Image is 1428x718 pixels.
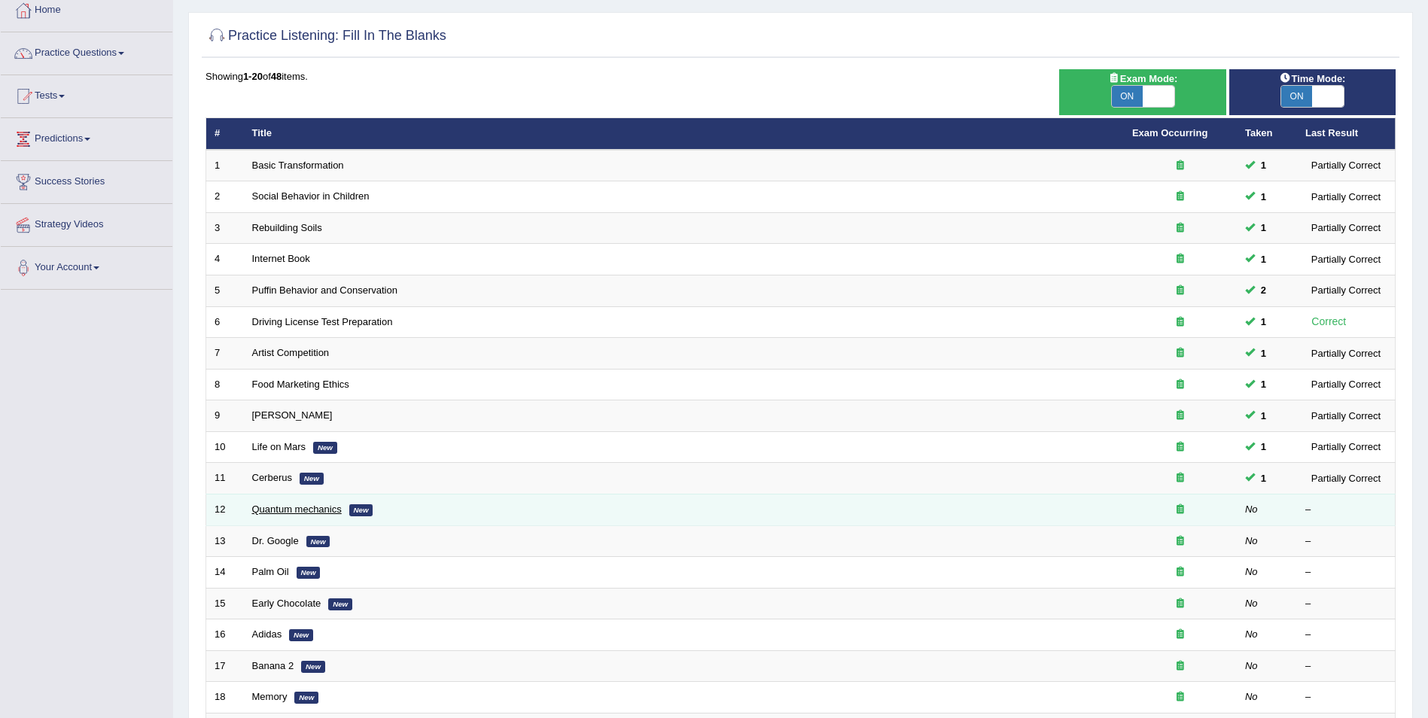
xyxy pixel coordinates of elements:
[1245,660,1258,671] em: No
[1132,690,1229,704] div: Exam occurring question
[252,535,299,546] a: Dr. Google
[1132,565,1229,580] div: Exam occurring question
[1245,598,1258,609] em: No
[206,369,244,400] td: 8
[1305,565,1387,580] div: –
[301,661,325,673] em: New
[252,253,310,264] a: Internet Book
[206,557,244,589] td: 14
[1132,628,1229,642] div: Exam occurring question
[1132,284,1229,298] div: Exam occurring question
[271,71,282,82] b: 48
[252,628,282,640] a: Adidas
[206,400,244,432] td: 9
[252,284,397,296] a: Puffin Behavior and Conservation
[1305,628,1387,642] div: –
[1,32,172,70] a: Practice Questions
[1132,346,1229,361] div: Exam occurring question
[1255,470,1272,486] span: You can still take this question
[1305,439,1387,455] div: Partially Correct
[252,472,292,483] a: Cerberus
[1059,69,1226,115] div: Show exams occurring in exams
[1255,189,1272,205] span: You can still take this question
[252,160,344,171] a: Basic Transformation
[1305,220,1387,236] div: Partially Correct
[1132,440,1229,455] div: Exam occurring question
[1132,409,1229,423] div: Exam occurring question
[294,692,318,704] em: New
[1132,190,1229,204] div: Exam occurring question
[1,161,172,199] a: Success Stories
[1305,345,1387,361] div: Partially Correct
[243,71,263,82] b: 1-20
[1,75,172,113] a: Tests
[313,442,337,454] em: New
[252,598,321,609] a: Early Chocolate
[252,190,370,202] a: Social Behavior in Children
[1255,157,1272,173] span: You can still take this question
[1305,282,1387,298] div: Partially Correct
[1305,408,1387,424] div: Partially Correct
[1255,345,1272,361] span: You can still take this question
[252,566,289,577] a: Palm Oil
[1281,86,1313,107] span: ON
[1245,535,1258,546] em: No
[1305,189,1387,205] div: Partially Correct
[1305,597,1387,611] div: –
[252,379,349,390] a: Food Marketing Ethics
[1245,566,1258,577] em: No
[206,306,244,338] td: 6
[1132,471,1229,485] div: Exam occurring question
[1132,221,1229,236] div: Exam occurring question
[1132,659,1229,674] div: Exam occurring question
[206,150,244,181] td: 1
[206,181,244,213] td: 2
[1255,376,1272,392] span: You can still take this question
[244,118,1124,150] th: Title
[1,247,172,284] a: Your Account
[1255,314,1272,330] span: You can still take this question
[252,691,288,702] a: Memory
[1305,313,1353,330] div: Correct
[1132,597,1229,611] div: Exam occurring question
[1112,86,1143,107] span: ON
[1132,159,1229,173] div: Exam occurring question
[1132,534,1229,549] div: Exam occurring question
[1245,504,1258,515] em: No
[1255,408,1272,424] span: You can still take this question
[1305,659,1387,674] div: –
[206,494,244,525] td: 12
[1255,220,1272,236] span: You can still take this question
[1132,503,1229,517] div: Exam occurring question
[206,463,244,494] td: 11
[206,25,446,47] h2: Practice Listening: Fill In The Blanks
[1305,376,1387,392] div: Partially Correct
[206,588,244,619] td: 15
[306,536,330,548] em: New
[206,431,244,463] td: 10
[1132,252,1229,266] div: Exam occurring question
[1,204,172,242] a: Strategy Videos
[1245,691,1258,702] em: No
[1273,71,1351,87] span: Time Mode:
[206,650,244,682] td: 17
[206,525,244,557] td: 13
[206,244,244,275] td: 4
[252,222,322,233] a: Rebuilding Soils
[1305,251,1387,267] div: Partially Correct
[1,118,172,156] a: Predictions
[1297,118,1396,150] th: Last Result
[1132,127,1207,138] a: Exam Occurring
[349,504,373,516] em: New
[252,316,393,327] a: Driving License Test Preparation
[1305,503,1387,517] div: –
[1305,690,1387,704] div: –
[1132,315,1229,330] div: Exam occurring question
[328,598,352,610] em: New
[1132,378,1229,392] div: Exam occurring question
[252,441,306,452] a: Life on Mars
[1305,470,1387,486] div: Partially Correct
[206,69,1396,84] div: Showing of items.
[1255,439,1272,455] span: You can still take this question
[252,347,330,358] a: Artist Competition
